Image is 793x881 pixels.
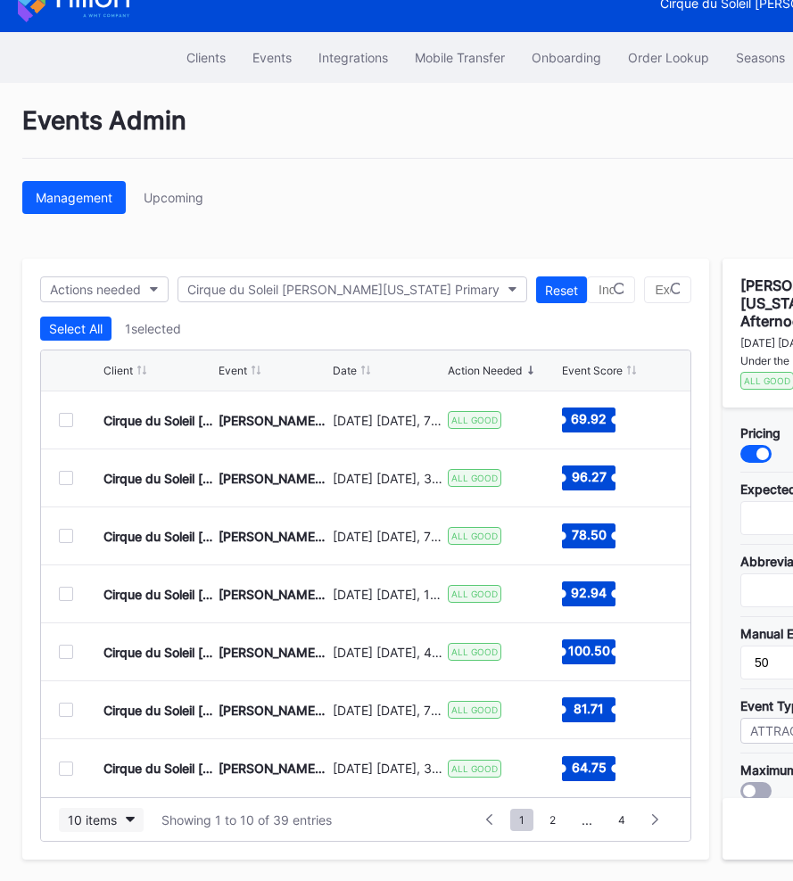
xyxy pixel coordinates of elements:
[103,703,214,718] div: Cirque du Soleil [PERSON_NAME][US_STATE] Primary
[125,321,181,336] div: 1 selected
[219,413,329,428] div: [PERSON_NAME][US_STATE] [DATE] Evening
[574,701,604,716] text: 81.71
[572,469,607,484] text: 96.27
[103,413,214,428] div: Cirque du Soleil [PERSON_NAME][US_STATE] Primary
[333,645,443,660] div: [DATE] [DATE], 4:30PM
[103,645,214,660] div: Cirque du Soleil [PERSON_NAME][US_STATE] Primary
[219,471,329,486] div: [PERSON_NAME][US_STATE] [DATE] Afternoon
[536,276,587,303] button: Reset
[448,469,501,487] div: ALL GOOD
[318,50,388,65] div: Integrations
[333,703,443,718] div: [DATE] [DATE], 7:30PM
[333,364,357,377] div: Date
[305,41,401,74] button: Integrations
[103,761,214,776] div: Cirque du Soleil [PERSON_NAME][US_STATE] Primary
[448,364,522,377] div: Action Needed
[173,41,239,74] button: Clients
[40,276,169,302] button: Actions needed
[219,761,329,776] div: [PERSON_NAME][US_STATE] [DATE] Afternoon
[401,41,518,74] button: Mobile Transfer
[510,809,533,831] span: 1
[333,471,443,486] div: [DATE] [DATE], 3:30PM
[49,321,103,336] div: Select All
[333,529,443,544] div: [DATE] [DATE], 7:00PM
[518,41,615,74] button: Onboarding
[103,587,214,602] div: Cirque du Soleil [PERSON_NAME][US_STATE] Primary
[219,364,247,377] div: Event
[252,50,292,65] div: Events
[36,190,112,205] div: Management
[615,41,723,74] button: Order Lookup
[541,809,565,831] span: 2
[40,317,112,341] button: Select All
[609,809,634,831] span: 4
[572,527,607,542] text: 78.50
[59,808,144,832] button: 10 items
[186,50,226,65] div: Clients
[161,812,332,827] div: Showing 1 to 10 of 39 entries
[333,413,443,428] div: [DATE] [DATE], 7:00PM
[448,643,501,661] div: ALL GOOD
[22,181,126,214] button: Management
[568,643,610,658] text: 100.50
[219,529,329,544] div: [PERSON_NAME][US_STATE] [DATE] Evening
[219,703,329,718] div: [PERSON_NAME][US_STATE] [DATE] Evening
[568,812,606,827] div: ...
[562,364,623,377] div: Event Score
[736,50,785,65] div: Seasons
[571,585,607,600] text: 92.94
[571,411,607,426] text: 69.92
[572,759,607,774] text: 64.75
[219,587,329,602] div: [PERSON_NAME][US_STATE] [DATE] Afternoon
[656,283,671,297] input: Exclude events
[599,283,614,297] input: Include events
[103,471,214,486] div: Cirque du Soleil [PERSON_NAME][US_STATE] Primary
[103,529,214,544] div: Cirque du Soleil [PERSON_NAME][US_STATE] Primary
[103,364,133,377] div: Client
[628,50,709,65] div: Order Lookup
[532,50,601,65] div: Onboarding
[448,760,501,778] div: ALL GOOD
[50,282,141,297] div: Actions needed
[178,276,527,302] button: Cirque du Soleil [PERSON_NAME][US_STATE] Primary
[219,645,329,660] div: [PERSON_NAME][US_STATE] [DATE] Evening
[333,587,443,602] div: [DATE] [DATE], 1:00PM
[448,585,501,603] div: ALL GOOD
[68,812,117,827] div: 10 items
[448,701,501,719] div: ALL GOOD
[239,41,305,74] button: Events
[415,50,505,65] div: Mobile Transfer
[448,411,501,429] div: ALL GOOD
[144,190,203,205] div: Upcoming
[187,282,500,297] div: Cirque du Soleil [PERSON_NAME][US_STATE] Primary
[333,761,443,776] div: [DATE] [DATE], 3:30PM
[545,283,578,298] div: Reset
[448,527,501,545] div: ALL GOOD
[130,181,217,214] button: Upcoming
